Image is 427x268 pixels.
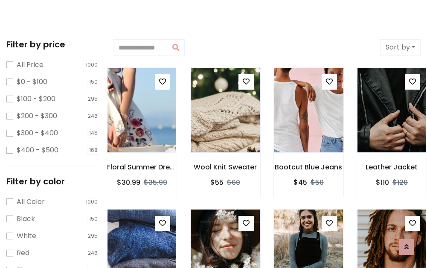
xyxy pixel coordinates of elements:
[17,248,29,258] label: Red
[86,232,101,240] span: 295
[107,163,177,171] h6: Floral Summer Dress
[86,112,101,120] span: 246
[17,94,55,104] label: $100 - $200
[17,111,57,121] label: $200 - $300
[86,95,101,103] span: 295
[17,197,45,207] label: All Color
[392,178,408,187] del: $120
[87,129,101,137] span: 145
[84,61,101,69] span: 1000
[376,178,389,186] h6: $110
[311,178,324,187] del: $50
[17,214,35,224] label: Black
[17,231,36,241] label: White
[210,178,224,186] h6: $55
[357,163,427,171] h6: Leather Jacket
[87,146,101,154] span: 168
[17,60,44,70] label: All Price
[6,39,100,50] h5: Filter by price
[274,163,343,171] h6: Bootcut Blue Jeans
[17,77,47,87] label: $0 - $100
[87,78,101,86] span: 150
[87,215,101,223] span: 150
[190,163,260,171] h6: Wool Knit Sweater
[17,145,58,155] label: $400 - $500
[380,39,421,55] button: Sort by
[86,249,101,257] span: 246
[293,178,307,186] h6: $45
[117,178,140,186] h6: $30.99
[227,178,240,187] del: $60
[17,128,58,138] label: $300 - $400
[144,178,167,187] del: $35.99
[84,198,101,206] span: 1000
[6,176,100,186] h5: Filter by color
